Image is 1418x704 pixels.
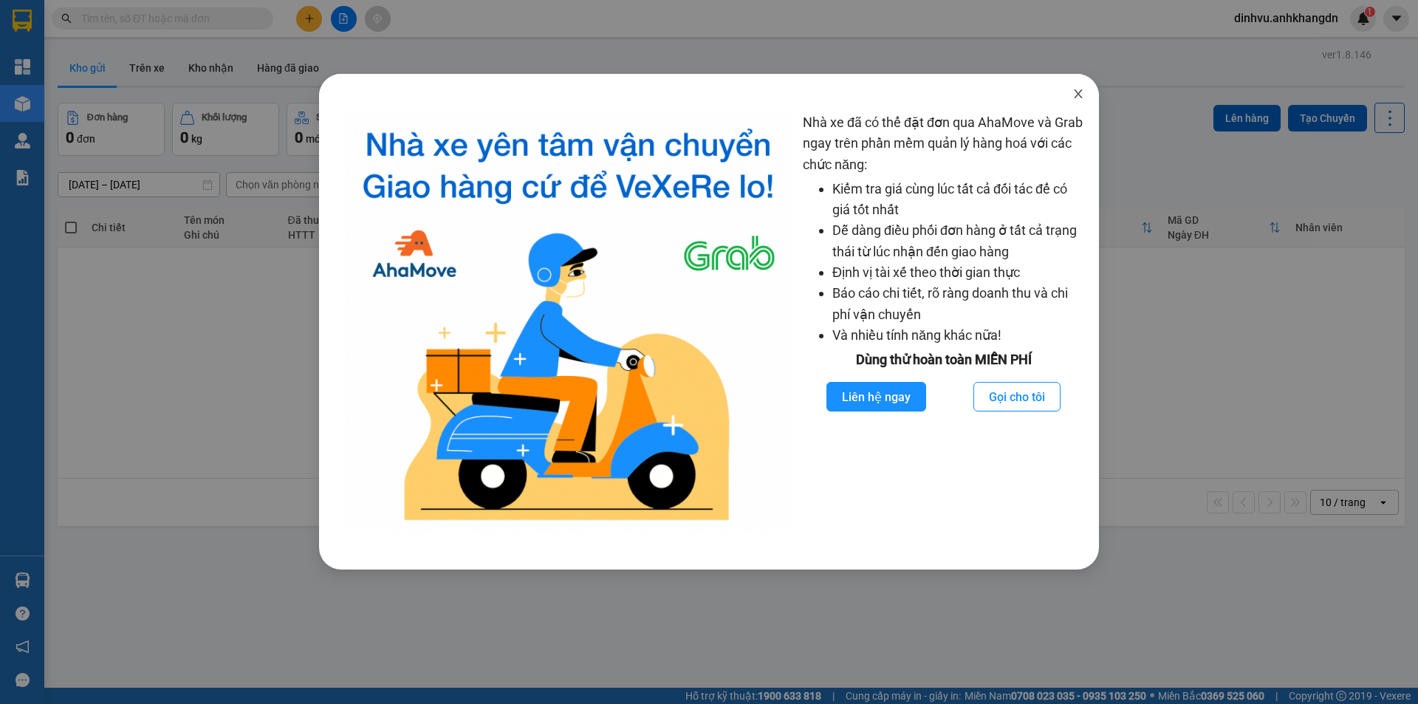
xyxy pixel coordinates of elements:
[832,179,1084,221] li: Kiểm tra giá cùng lúc tất cả đối tác để có giá tốt nhất
[832,283,1084,325] li: Báo cáo chi tiết, rõ ràng doanh thu và chi phí vận chuyển
[826,382,926,411] button: Liên hệ ngay
[346,112,791,533] img: logo
[832,262,1084,283] li: Định vị tài xế theo thời gian thực
[803,349,1084,370] div: Dùng thử hoàn toàn MIỄN PHÍ
[803,112,1084,533] div: Nhà xe đã có thể đặt đơn qua AhaMove và Grab ngay trên phần mềm quản lý hàng hoá với các chức năng:
[1072,88,1084,100] span: close
[832,325,1084,346] li: Và nhiều tính năng khác nữa!
[832,220,1084,262] li: Dễ dàng điều phối đơn hàng ở tất cả trạng thái từ lúc nhận đến giao hàng
[973,382,1061,411] button: Gọi cho tôi
[1058,74,1099,115] button: Close
[989,388,1045,406] span: Gọi cho tôi
[842,388,911,406] span: Liên hệ ngay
